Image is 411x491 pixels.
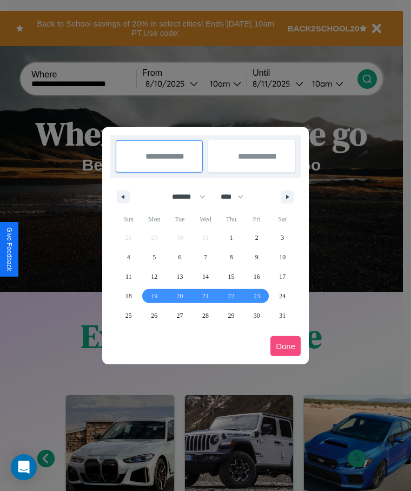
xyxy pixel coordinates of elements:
[255,228,258,247] span: 2
[279,267,286,286] span: 17
[254,267,260,286] span: 16
[270,211,295,228] span: Sat
[218,228,244,247] button: 1
[153,247,156,267] span: 5
[281,228,284,247] span: 3
[177,267,183,286] span: 13
[116,286,141,306] button: 18
[244,247,269,267] button: 9
[193,267,218,286] button: 14
[177,306,183,325] span: 27
[218,267,244,286] button: 15
[116,211,141,228] span: Sun
[193,247,218,267] button: 7
[167,286,193,306] button: 20
[218,247,244,267] button: 8
[254,306,260,325] span: 30
[270,286,295,306] button: 24
[228,286,234,306] span: 22
[244,211,269,228] span: Fri
[228,306,234,325] span: 29
[141,267,167,286] button: 12
[167,247,193,267] button: 6
[229,228,233,247] span: 1
[229,247,233,267] span: 8
[270,247,295,267] button: 10
[202,306,209,325] span: 28
[141,286,167,306] button: 19
[193,306,218,325] button: 28
[11,454,37,480] div: Open Intercom Messenger
[125,306,132,325] span: 25
[5,227,13,271] div: Give Feedback
[218,211,244,228] span: Thu
[279,247,286,267] span: 10
[167,211,193,228] span: Tue
[125,286,132,306] span: 18
[279,306,286,325] span: 31
[279,286,286,306] span: 24
[244,267,269,286] button: 16
[202,286,209,306] span: 21
[116,267,141,286] button: 11
[151,306,157,325] span: 26
[141,211,167,228] span: Mon
[244,306,269,325] button: 30
[178,247,182,267] span: 6
[254,286,260,306] span: 23
[202,267,209,286] span: 14
[193,286,218,306] button: 21
[141,306,167,325] button: 26
[151,286,157,306] span: 19
[127,247,130,267] span: 4
[228,267,234,286] span: 15
[218,306,244,325] button: 29
[255,247,258,267] span: 9
[218,286,244,306] button: 22
[204,247,207,267] span: 7
[177,286,183,306] span: 20
[270,267,295,286] button: 17
[193,211,218,228] span: Wed
[244,228,269,247] button: 2
[125,267,132,286] span: 11
[151,267,157,286] span: 12
[270,306,295,325] button: 31
[167,306,193,325] button: 27
[167,267,193,286] button: 13
[270,228,295,247] button: 3
[116,247,141,267] button: 4
[116,306,141,325] button: 25
[141,247,167,267] button: 5
[244,286,269,306] button: 23
[270,336,301,356] button: Done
